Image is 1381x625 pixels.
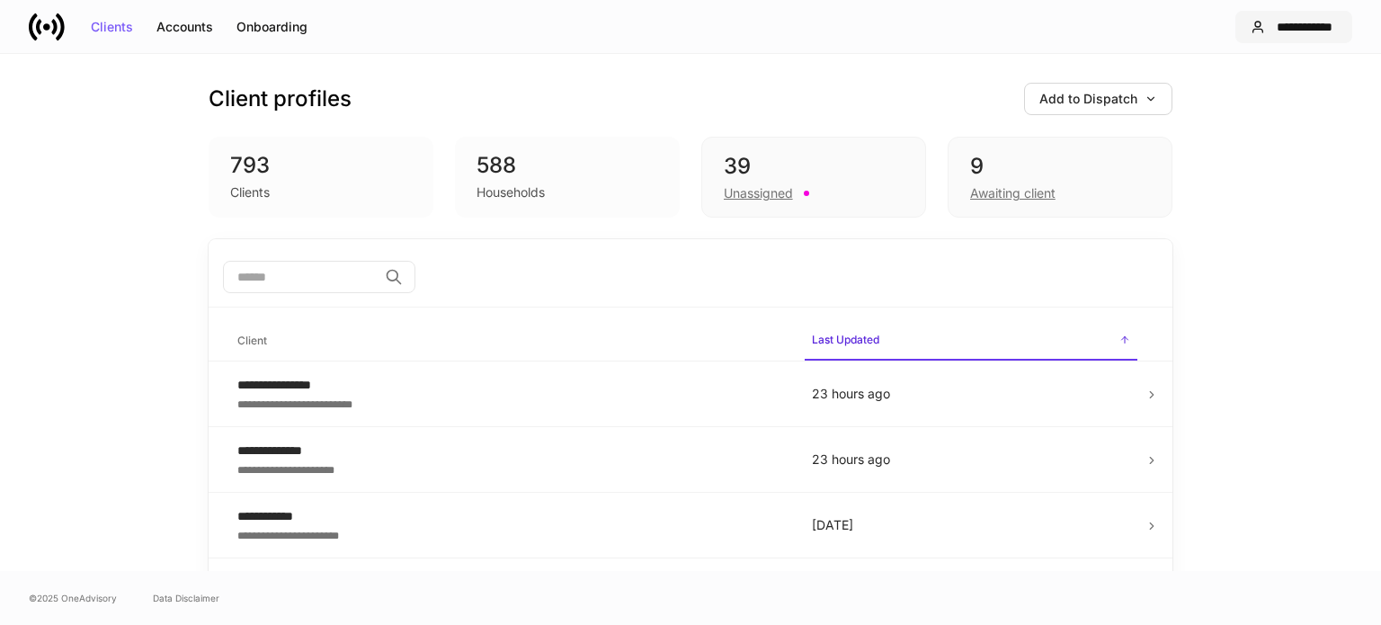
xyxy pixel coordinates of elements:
[805,322,1137,361] span: Last Updated
[701,137,926,218] div: 39Unassigned
[237,332,267,349] h6: Client
[477,151,658,180] div: 588
[1024,83,1172,115] button: Add to Dispatch
[812,516,1130,534] p: [DATE]
[209,85,352,113] h3: Client profiles
[477,183,545,201] div: Households
[970,152,1150,181] div: 9
[153,591,219,605] a: Data Disclaimer
[79,13,145,41] button: Clients
[812,385,1130,403] p: 23 hours ago
[145,13,225,41] button: Accounts
[230,151,412,180] div: 793
[230,323,790,360] span: Client
[236,21,307,33] div: Onboarding
[29,591,117,605] span: © 2025 OneAdvisory
[970,184,1056,202] div: Awaiting client
[1039,93,1157,105] div: Add to Dispatch
[724,184,793,202] div: Unassigned
[230,183,270,201] div: Clients
[812,451,1130,469] p: 23 hours ago
[156,21,213,33] div: Accounts
[812,331,879,348] h6: Last Updated
[91,21,133,33] div: Clients
[948,137,1172,218] div: 9Awaiting client
[225,13,319,41] button: Onboarding
[724,152,904,181] div: 39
